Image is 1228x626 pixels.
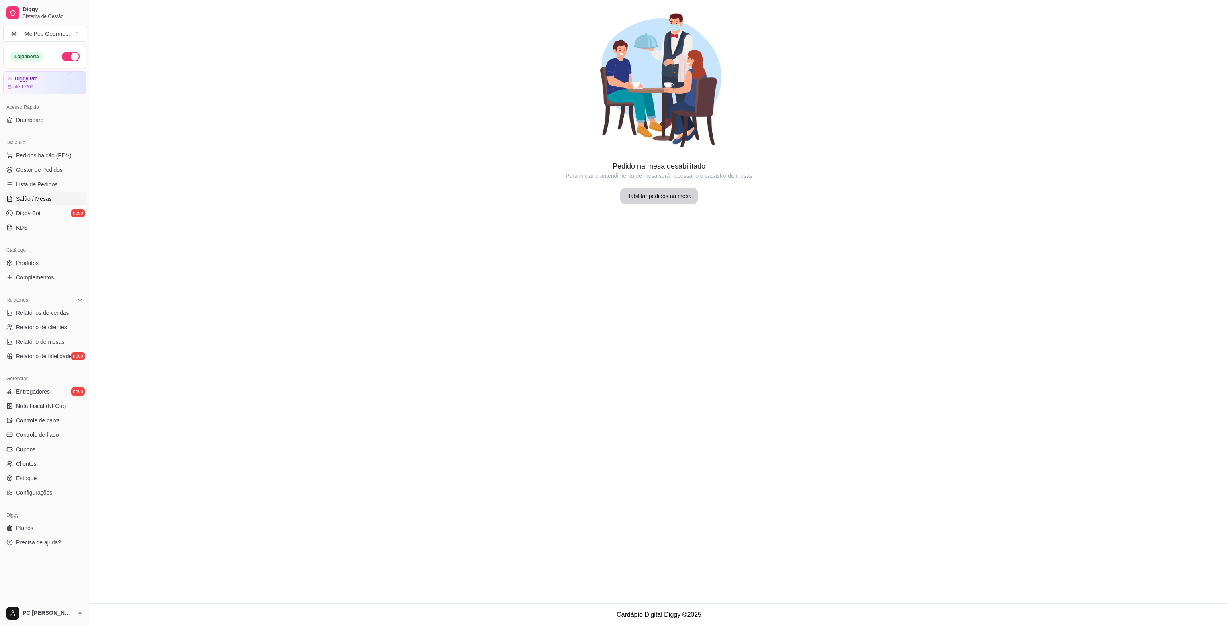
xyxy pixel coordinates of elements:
span: Relatório de mesas [16,338,65,346]
div: Dia a dia [3,136,86,149]
span: Gestor de Pedidos [16,166,63,174]
article: Pedido na mesa desabilitado [90,161,1228,172]
span: Cupons [16,445,35,453]
span: M [10,30,18,38]
a: Gestor de Pedidos [3,163,86,176]
button: Pedidos balcão (PDV) [3,149,86,162]
article: Diggy Pro [15,76,38,82]
span: Controle de caixa [16,416,60,424]
span: Produtos [16,259,39,267]
span: Estoque [16,474,37,482]
span: PC [PERSON_NAME] [22,610,74,617]
span: Precisa de ajuda? [16,538,61,546]
div: Diggy [3,509,86,522]
div: Loja aberta [10,52,43,61]
span: Nota Fiscal (NFC-e) [16,402,66,410]
a: Dashboard [3,114,86,126]
a: Planos [3,522,86,534]
div: MelPop Gourme ... [25,30,70,38]
a: KDS [3,221,86,234]
span: Relatório de clientes [16,323,67,331]
a: Lista de Pedidos [3,178,86,191]
div: Catálogo [3,244,86,257]
span: Relatório de fidelidade [16,352,72,360]
a: Configurações [3,486,86,499]
a: Complementos [3,271,86,284]
span: Sistema de Gestão [22,13,83,20]
article: Para iniciar o antendimento de mesa será necessário o cadastro de mesas [90,172,1228,180]
a: Precisa de ajuda? [3,536,86,549]
div: Acesso Rápido [3,101,86,114]
a: Relatório de fidelidadenovo [3,350,86,363]
button: Select a team [3,26,86,42]
a: Entregadoresnovo [3,385,86,398]
button: PC [PERSON_NAME] [3,604,86,623]
button: Alterar Status [62,52,80,61]
span: Complementos [16,273,54,281]
span: Salão / Mesas [16,195,52,203]
a: Relatório de mesas [3,335,86,348]
a: Diggy Botnovo [3,207,86,220]
a: Relatório de clientes [3,321,86,334]
span: Lista de Pedidos [16,180,58,188]
span: Relatórios de vendas [16,309,69,317]
a: Clientes [3,457,86,470]
button: Habilitar pedidos na mesa [620,188,698,204]
span: Entregadores [16,387,50,396]
a: Salão / Mesas [3,192,86,205]
a: Diggy Proaté 12/09 [3,71,86,94]
footer: Cardápio Digital Diggy © 2025 [90,603,1228,626]
span: KDS [16,224,28,232]
a: DiggySistema de Gestão [3,3,86,22]
span: Relatórios [6,297,28,303]
span: Pedidos balcão (PDV) [16,151,72,159]
a: Estoque [3,472,86,485]
span: Diggy Bot [16,209,41,217]
a: Produtos [3,257,86,269]
span: Planos [16,524,33,532]
div: Gerenciar [3,372,86,385]
a: Controle de fiado [3,428,86,441]
span: Diggy [22,6,83,13]
a: Nota Fiscal (NFC-e) [3,400,86,412]
a: Cupons [3,443,86,456]
span: Clientes [16,460,37,468]
span: Controle de fiado [16,431,59,439]
span: Configurações [16,489,52,497]
a: Controle de caixa [3,414,86,427]
article: até 12/09 [13,84,33,90]
a: Relatórios de vendas [3,306,86,319]
span: Dashboard [16,116,44,124]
